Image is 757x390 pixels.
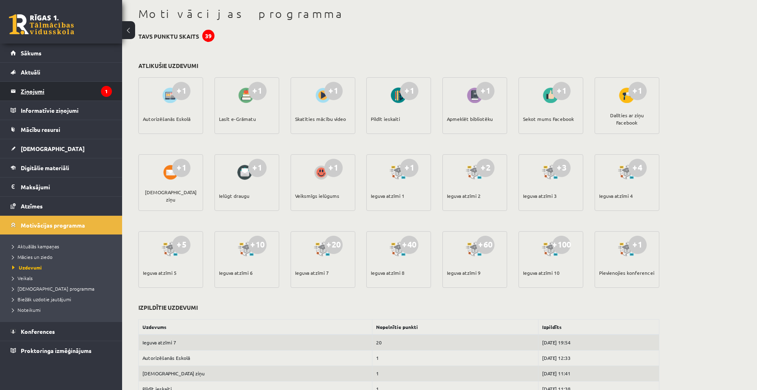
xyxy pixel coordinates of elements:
div: Ieguva atzīmi 5 [143,259,177,287]
div: Dalīties ar ziņu Facebook [599,105,655,133]
legend: Maksājumi [21,177,112,196]
td: Autorizēšanās Eskolā [139,351,372,366]
div: +1 [400,159,418,177]
div: +1 [628,236,647,254]
span: Biežāk uzdotie jautājumi [12,296,71,302]
h3: Tavs punktu skaits [138,33,199,40]
a: Biežāk uzdotie jautājumi [12,296,114,303]
div: +1 [324,82,343,100]
a: Mācies un ziedo [12,253,114,261]
a: Maksājumi [11,177,112,196]
div: +60 [476,236,494,254]
a: Sākums [11,44,112,62]
h3: Atlikušie uzdevumi [138,62,198,69]
div: +1 [172,82,190,100]
th: Nopelnītie punkti [372,319,538,335]
a: Ziņojumi1 [11,82,112,101]
div: Ielūgt draugu [219,182,249,210]
div: +5 [172,236,190,254]
td: 1 [372,366,538,381]
div: +1 [172,159,190,177]
td: 1 [372,351,538,366]
div: +3 [552,159,571,177]
span: Mācies un ziedo [12,254,53,260]
a: Informatīvie ziņojumi [11,101,112,120]
span: Atzīmes [21,202,43,210]
a: +1 Autorizēšanās Eskolā [138,77,203,134]
legend: Ziņojumi [21,82,112,101]
div: +4 [628,159,647,177]
div: Skatīties mācību video [295,105,346,133]
div: Ieguva atzīmi 2 [447,182,481,210]
legend: Informatīvie ziņojumi [21,101,112,120]
div: 39 [202,30,214,42]
div: Ieguva atzīmi 8 [371,259,405,287]
a: Konferences [11,322,112,341]
div: +100 [552,236,571,254]
div: [DEMOGRAPHIC_DATA] ziņu [143,182,199,210]
span: Uzdevumi [12,264,42,271]
td: [DATE] 19:54 [538,335,659,351]
div: Ieguva atzīmi 1 [371,182,405,210]
div: Lasīt e-Grāmatu [219,105,256,133]
a: [DEMOGRAPHIC_DATA] programma [12,285,114,292]
a: Noteikumi [12,306,114,313]
span: Proktoringa izmēģinājums [21,347,92,354]
span: Konferences [21,328,55,335]
div: Pildīt ieskaiti [371,105,400,133]
div: +1 [552,82,571,100]
span: Veikals [12,275,33,281]
i: 1 [101,86,112,97]
a: Digitālie materiāli [11,158,112,177]
div: +1 [324,159,343,177]
a: Proktoringa izmēģinājums [11,341,112,360]
a: Motivācijas programma [11,216,112,234]
div: Ieguva atzīmi 6 [219,259,253,287]
td: Ieguva atzīmi 7 [139,335,372,351]
div: +10 [248,236,267,254]
div: Ieguva atzīmi 3 [523,182,557,210]
span: Motivācijas programma [21,221,85,229]
div: +40 [400,236,418,254]
span: Aktuāli [21,68,40,76]
a: Mācību resursi [11,120,112,139]
a: Uzdevumi [12,264,114,271]
div: Apmeklēt bibliotēku [447,105,493,133]
a: Veikals [12,274,114,282]
td: [DEMOGRAPHIC_DATA] ziņu [139,366,372,381]
div: Ieguva atzīmi 4 [599,182,633,210]
div: Pievienojies konferencei [599,259,654,287]
span: [DEMOGRAPHIC_DATA] [21,145,85,152]
td: 20 [372,335,538,351]
a: Atzīmes [11,197,112,215]
div: +2 [476,159,494,177]
div: Sekot mums Facebook [523,105,574,133]
span: Digitālie materiāli [21,164,69,171]
div: Ieguva atzīmi 7 [295,259,329,287]
span: Noteikumi [12,307,41,313]
div: Ieguva atzīmi 9 [447,259,481,287]
a: Aktuālās kampaņas [12,243,114,250]
div: +1 [400,82,418,100]
div: +1 [248,159,267,177]
td: [DATE] 12:33 [538,351,659,366]
div: Ieguva atzīmi 10 [523,259,560,287]
span: Mācību resursi [21,126,60,133]
td: [DATE] 11:41 [538,366,659,381]
span: [DEMOGRAPHIC_DATA] programma [12,285,94,292]
h1: Motivācijas programma [138,7,659,21]
th: Izpildīts [538,319,659,335]
div: +1 [628,82,647,100]
div: Autorizēšanās Eskolā [143,105,190,133]
div: +20 [324,236,343,254]
a: Rīgas 1. Tālmācības vidusskola [9,14,74,35]
h3: Izpildītie uzdevumi [138,304,198,311]
th: Uzdevums [139,319,372,335]
div: +1 [476,82,494,100]
a: [DEMOGRAPHIC_DATA] [11,139,112,158]
div: Veiksmīgs ielūgums [295,182,339,210]
span: Aktuālās kampaņas [12,243,59,250]
div: +1 [248,82,267,100]
span: Sākums [21,49,42,57]
a: Aktuāli [11,63,112,81]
